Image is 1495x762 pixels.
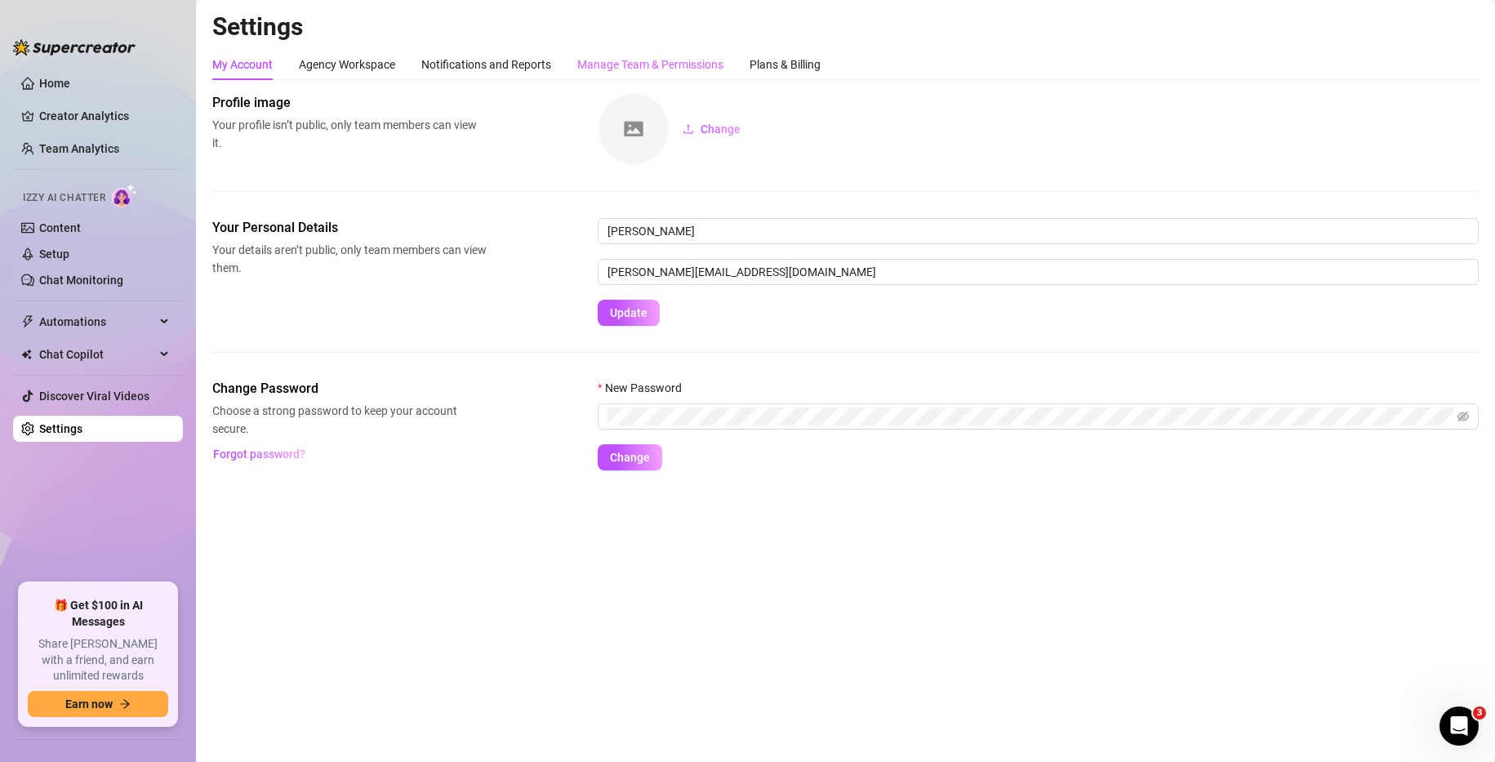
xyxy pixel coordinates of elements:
span: Choose a strong password to keep your account secure. [212,402,487,438]
div: Plans & Billing [750,56,821,74]
span: Change [610,451,650,464]
h2: Settings [212,11,1479,42]
button: Change [598,444,662,470]
span: Profile image [212,93,487,113]
span: Earn now [65,697,113,711]
span: 3 [1473,706,1486,720]
span: arrow-right [119,698,131,710]
span: Chat Copilot [39,341,155,368]
img: square-placeholder.png [598,94,669,164]
a: Setup [39,247,69,261]
span: 🎁 Get $100 in AI Messages [28,598,168,630]
div: Manage Team & Permissions [577,56,723,74]
span: eye-invisible [1457,411,1469,422]
label: New Password [598,379,692,397]
a: Chat Monitoring [39,274,123,287]
input: New Password [607,408,1454,426]
img: Chat Copilot [21,349,32,360]
span: Share [PERSON_NAME] with a friend, and earn unlimited rewards [28,636,168,684]
button: Change [670,116,754,142]
span: Your Personal Details [212,218,487,238]
div: My Account [212,56,273,74]
span: Automations [39,309,155,335]
span: Forgot password? [213,448,305,461]
a: Home [39,77,70,90]
span: thunderbolt [21,315,34,328]
a: Settings [39,422,82,435]
input: Enter new email [598,259,1479,285]
span: Change Password [212,379,487,399]
a: Content [39,221,81,234]
input: Enter name [598,218,1479,244]
span: Change [701,123,741,136]
div: Notifications and Reports [421,56,551,74]
span: Izzy AI Chatter [23,190,105,206]
span: Update [610,306,647,319]
span: Your details aren’t public, only team members can view them. [212,241,487,277]
button: Update [598,300,660,326]
span: upload [683,123,694,135]
iframe: Intercom live chat [1439,706,1479,746]
a: Team Analytics [39,142,119,155]
button: Forgot password? [212,441,305,467]
a: Creator Analytics [39,103,170,129]
div: Agency Workspace [299,56,395,74]
img: AI Chatter [112,184,137,207]
span: Your profile isn’t public, only team members can view it. [212,116,487,152]
button: Earn nowarrow-right [28,691,168,717]
a: Discover Viral Videos [39,390,149,403]
img: logo-BBDzfeDw.svg [13,39,136,56]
